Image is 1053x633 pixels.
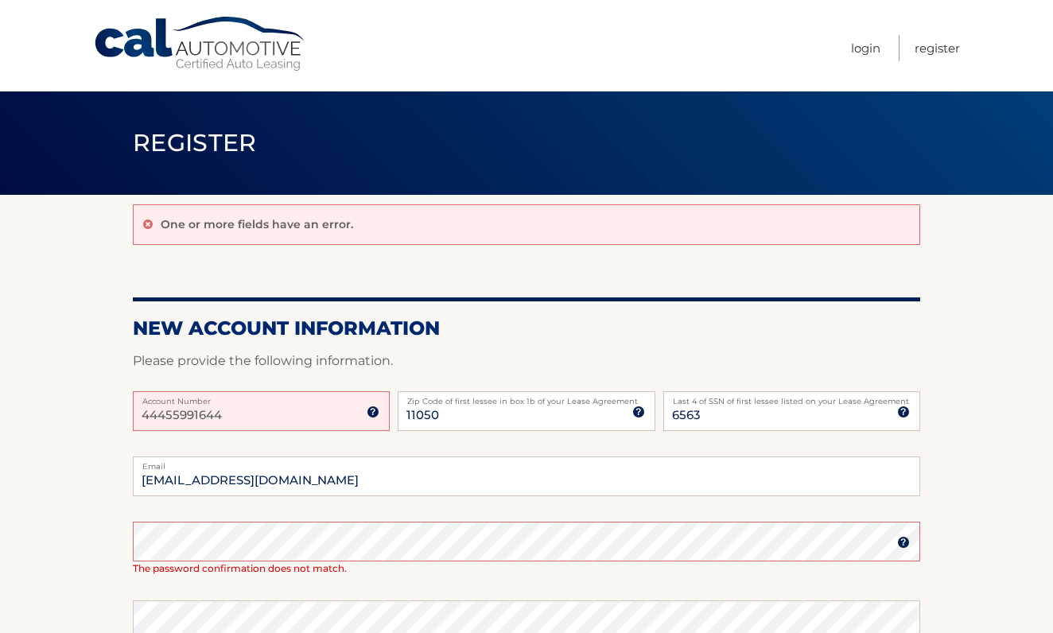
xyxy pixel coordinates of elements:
[897,406,910,418] img: tooltip.svg
[632,406,645,418] img: tooltip.svg
[133,391,390,404] label: Account Number
[161,217,353,231] p: One or more fields have an error.
[133,456,920,496] input: Email
[133,562,347,574] span: The password confirmation does not match.
[663,391,920,431] input: SSN or EIN (last 4 digits only)
[663,391,920,404] label: Last 4 of SSN of first lessee listed on your Lease Agreement
[851,35,880,61] a: Login
[398,391,655,431] input: Zip Code
[915,35,960,61] a: Register
[133,456,920,469] label: Email
[133,350,920,372] p: Please provide the following information.
[93,16,308,72] a: Cal Automotive
[367,406,379,418] img: tooltip.svg
[398,391,655,404] label: Zip Code of first lessee in box 1b of your Lease Agreement
[133,316,920,340] h2: New Account Information
[897,536,910,549] img: tooltip.svg
[133,391,390,431] input: Account Number
[133,128,257,157] span: Register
